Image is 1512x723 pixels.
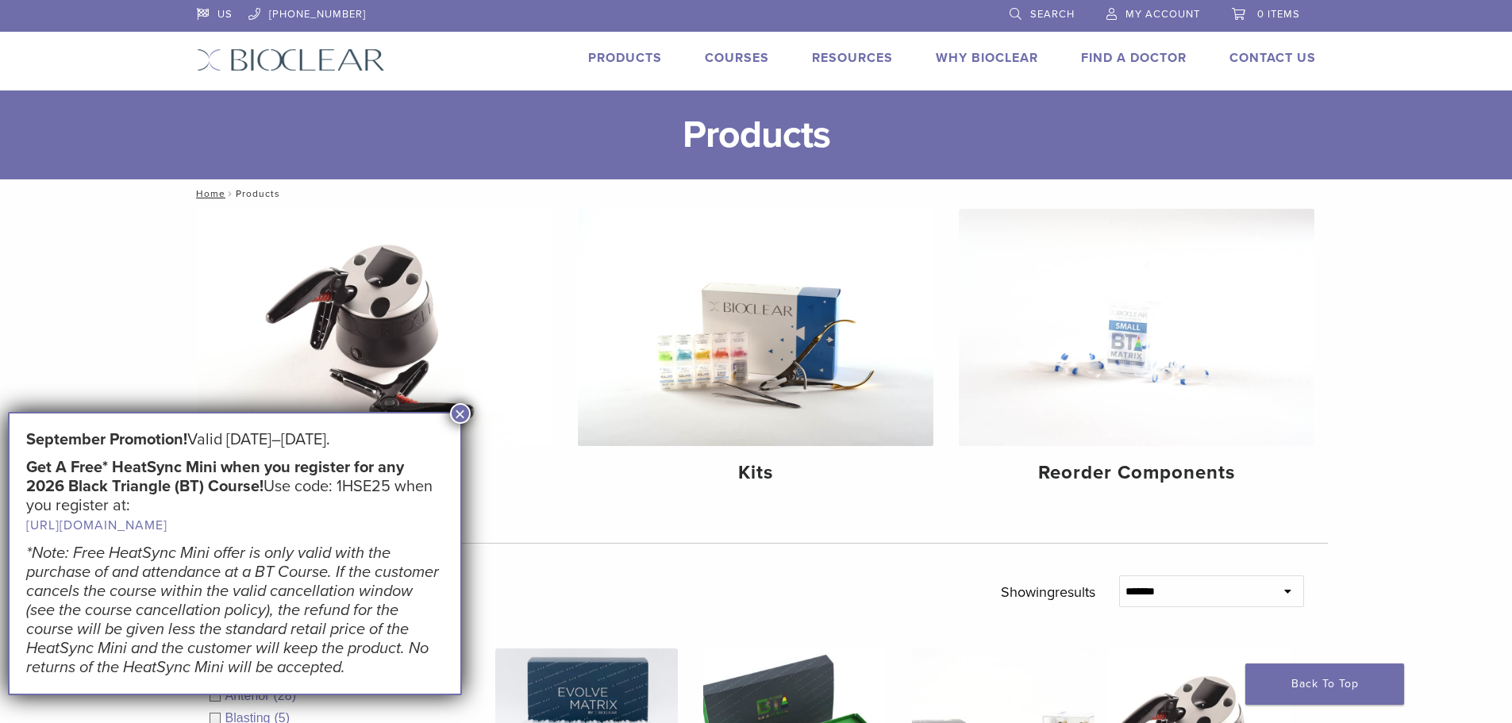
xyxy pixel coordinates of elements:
span: / [225,190,236,198]
img: Reorder Components [959,209,1314,446]
a: Equipment [198,209,553,498]
h5: Use code: 1HSE25 when you register at: [26,458,444,535]
img: Kits [578,209,933,446]
h4: Reorder Components [971,459,1302,487]
em: *Note: Free HeatSync Mini offer is only valid with the purchase of and attendance at a BT Course.... [26,544,439,677]
strong: September Promotion! [26,430,187,449]
nav: Products [185,179,1328,208]
h4: Kits [591,459,921,487]
span: My Account [1125,8,1200,21]
p: Showing results [1001,575,1095,609]
a: Reorder Components [959,209,1314,498]
a: Products [588,50,662,66]
strong: Get A Free* HeatSync Mini when you register for any 2026 Black Triangle (BT) Course! [26,458,404,496]
a: Kits [578,209,933,498]
a: Back To Top [1245,663,1404,705]
a: Resources [812,50,893,66]
span: Search [1030,8,1075,21]
a: Find A Doctor [1081,50,1187,66]
a: Why Bioclear [936,50,1038,66]
button: Close [450,403,471,424]
h5: Valid [DATE]–[DATE]. [26,430,444,449]
a: Home [191,188,225,199]
a: Courses [705,50,769,66]
img: Bioclear [197,48,385,71]
span: (28) [274,689,296,702]
span: Anterior [225,689,274,702]
img: Equipment [198,209,553,446]
span: 0 items [1257,8,1300,21]
a: [URL][DOMAIN_NAME] [26,517,167,533]
a: Contact Us [1229,50,1316,66]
